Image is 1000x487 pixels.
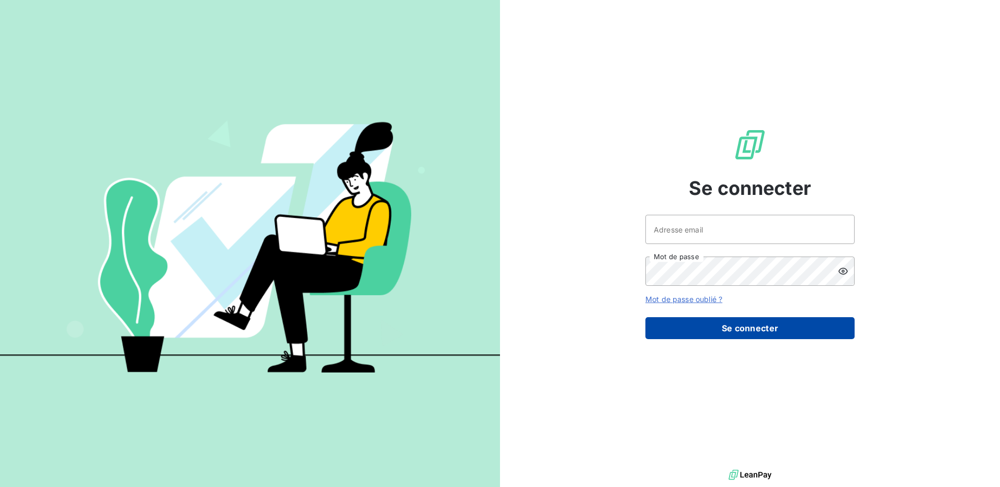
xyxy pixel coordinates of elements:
[689,174,811,202] span: Se connecter
[645,317,855,339] button: Se connecter
[729,467,771,483] img: logo
[733,128,767,161] img: Logo LeanPay
[645,215,855,244] input: placeholder
[645,295,722,304] a: Mot de passe oublié ?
